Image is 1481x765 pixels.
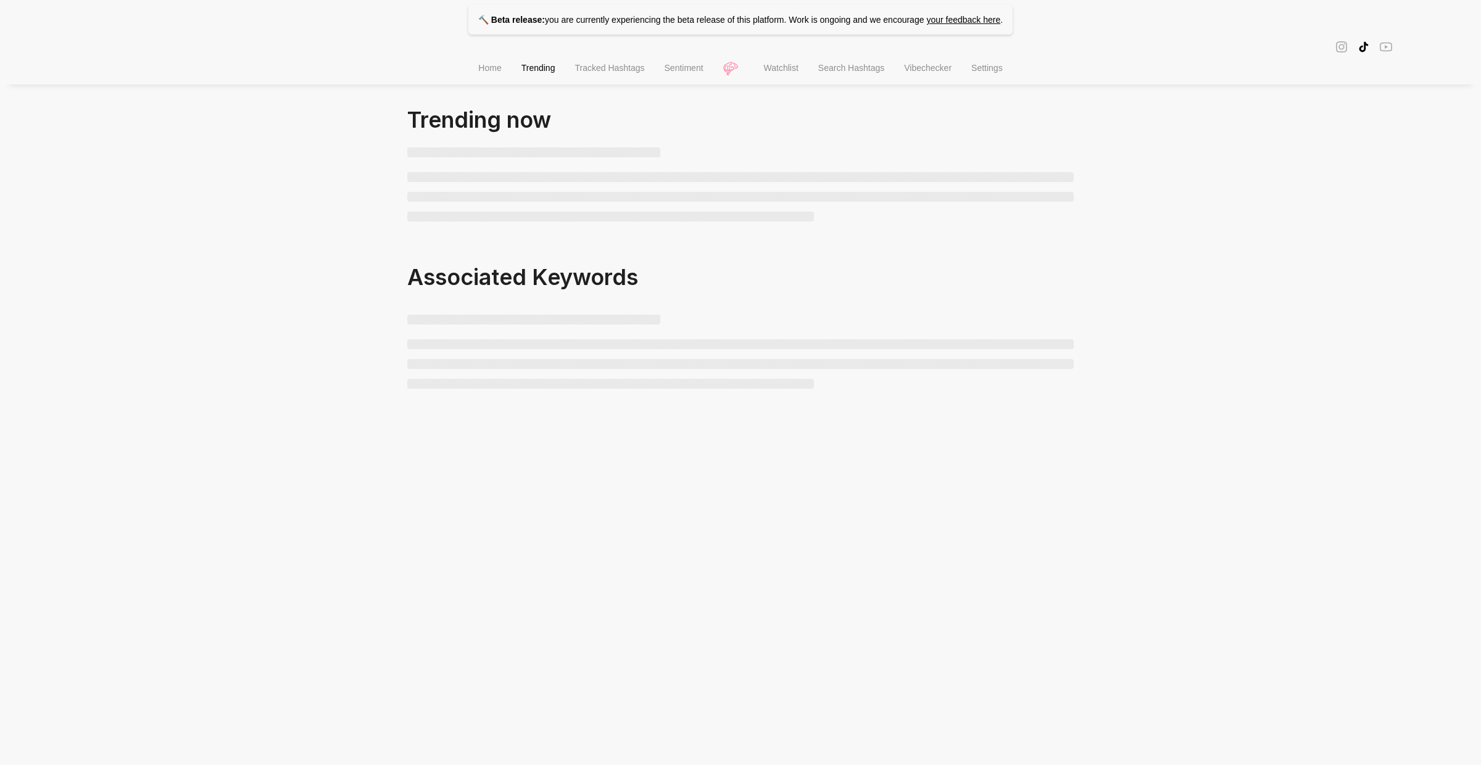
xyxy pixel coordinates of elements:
span: instagram [1335,39,1348,54]
span: Vibechecker [904,63,952,73]
span: Settings [971,63,1003,73]
a: your feedback here [926,15,1000,25]
span: Associated Keywords [407,263,638,291]
span: Watchlist [764,63,799,73]
strong: 🔨 Beta release: [478,15,545,25]
span: Home [478,63,501,73]
span: Trending now [407,106,551,133]
span: Trending [521,63,555,73]
p: you are currently experiencing the beta release of this platform. Work is ongoing and we encourage . [468,5,1013,35]
span: Tracked Hashtags [575,63,644,73]
span: Search Hashtags [818,63,884,73]
span: youtube [1380,39,1392,54]
span: Sentiment [665,63,703,73]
